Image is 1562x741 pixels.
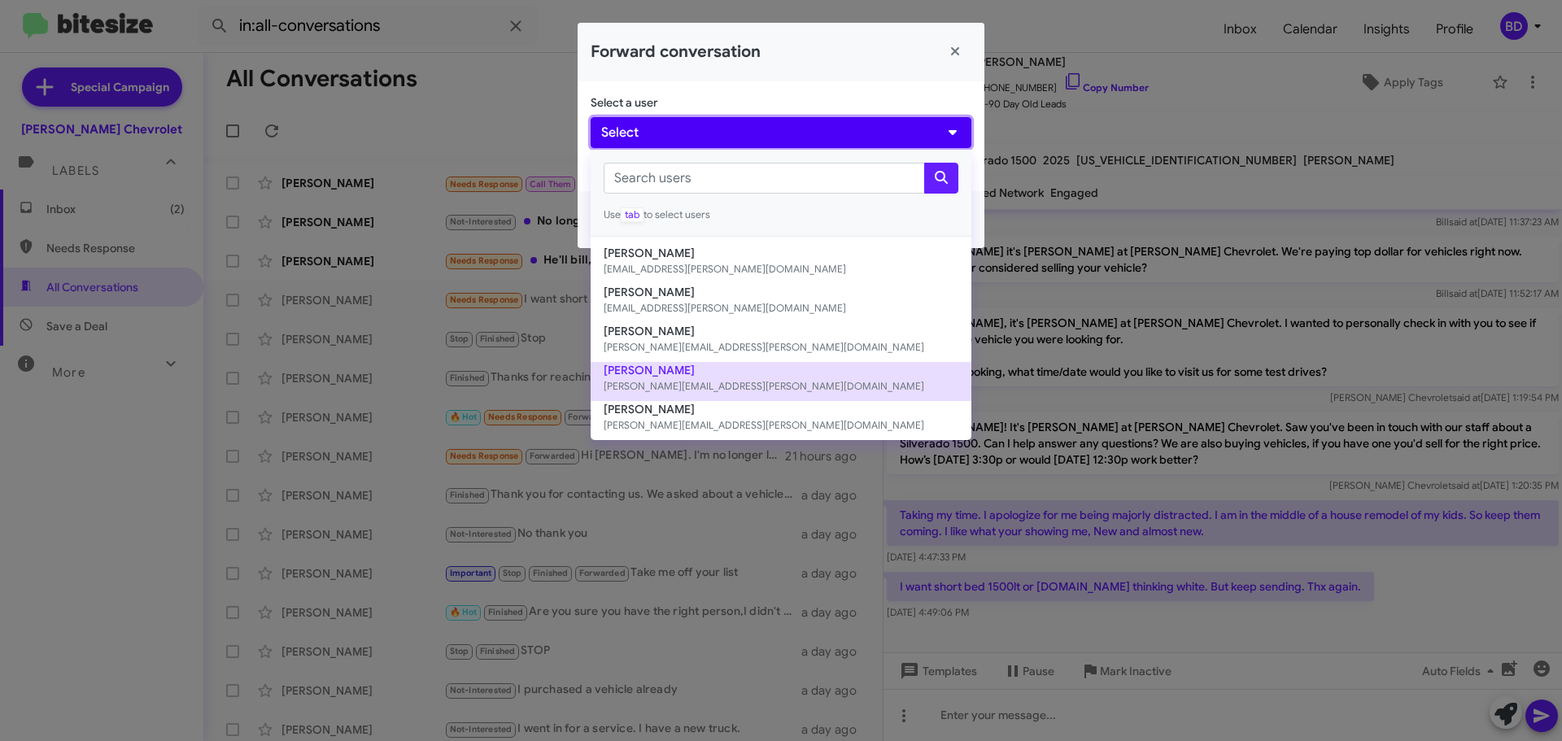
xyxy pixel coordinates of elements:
h2: Forward conversation [591,39,761,65]
button: [PERSON_NAME][PERSON_NAME][EMAIL_ADDRESS][PERSON_NAME][DOMAIN_NAME] [591,401,971,440]
small: [EMAIL_ADDRESS][PERSON_NAME][DOMAIN_NAME] [604,300,958,316]
input: Search users [604,163,925,194]
p: Select a user [591,94,971,111]
span: tab [621,207,644,222]
button: Close [939,36,971,68]
button: [PERSON_NAME][EMAIL_ADDRESS][PERSON_NAME][DOMAIN_NAME] [591,245,971,284]
small: Use to select users [604,207,958,223]
small: [EMAIL_ADDRESS][PERSON_NAME][DOMAIN_NAME] [604,261,958,277]
button: [PERSON_NAME][PERSON_NAME][EMAIL_ADDRESS][PERSON_NAME][DOMAIN_NAME] [591,362,971,401]
button: [PERSON_NAME][PERSON_NAME][EMAIL_ADDRESS][PERSON_NAME][DOMAIN_NAME] [591,323,971,362]
small: [PERSON_NAME][EMAIL_ADDRESS][PERSON_NAME][DOMAIN_NAME] [604,417,958,434]
button: Select [591,117,971,148]
button: [PERSON_NAME][EMAIL_ADDRESS][PERSON_NAME][DOMAIN_NAME] [591,284,971,323]
span: Select [601,123,639,142]
small: [PERSON_NAME][EMAIL_ADDRESS][PERSON_NAME][DOMAIN_NAME] [604,378,958,394]
small: [PERSON_NAME][EMAIL_ADDRESS][PERSON_NAME][DOMAIN_NAME] [604,339,958,355]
